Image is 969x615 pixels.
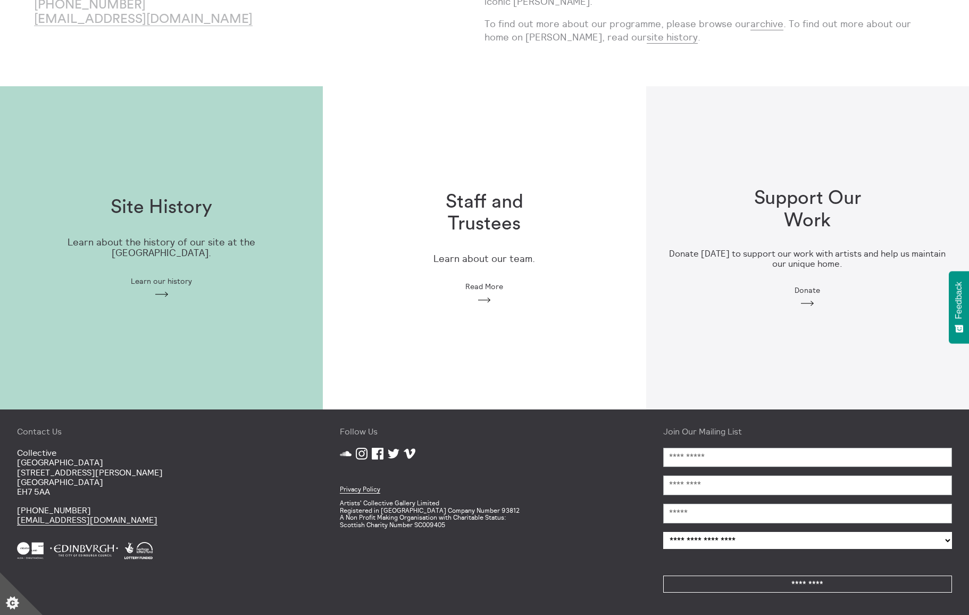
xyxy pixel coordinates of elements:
[131,277,192,285] span: Learn our history
[17,542,44,559] img: Creative Scotland
[954,282,964,319] span: Feedback
[34,13,253,26] a: [EMAIL_ADDRESS][DOMAIN_NAME]
[647,31,698,44] a: site history
[17,427,306,436] h4: Contact Us
[17,448,306,497] p: Collective [GEOGRAPHIC_DATA] [STREET_ADDRESS][PERSON_NAME] [GEOGRAPHIC_DATA] EH7 5AA
[340,485,380,494] a: Privacy Policy
[663,427,952,436] h4: Join Our Mailing List
[340,427,629,436] h4: Follow Us
[795,286,820,294] span: Donate
[949,271,969,343] button: Feedback - Show survey
[17,505,306,525] p: [PHONE_NUMBER]
[340,499,629,529] p: Artists' Collective Gallery Limited Registered in [GEOGRAPHIC_DATA] Company Number 93812 A Non Pr...
[124,542,153,559] img: Heritage Lottery Fund
[50,542,118,559] img: City Of Edinburgh Council White
[111,196,212,218] h1: Site History
[484,17,935,44] p: To find out more about our programme, please browse our . To find out more about our home on [PER...
[17,514,157,526] a: [EMAIL_ADDRESS][DOMAIN_NAME]
[416,191,553,235] h1: Staff and Trustees
[17,237,306,259] p: Learn about the history of our site at the [GEOGRAPHIC_DATA].
[465,282,503,291] span: Read More
[433,253,535,265] p: Learn about our team.
[750,18,783,30] a: archive
[663,249,952,269] h3: Donate [DATE] to support our work with artists and help us maintain our unique home.
[739,187,875,232] h1: Support Our Work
